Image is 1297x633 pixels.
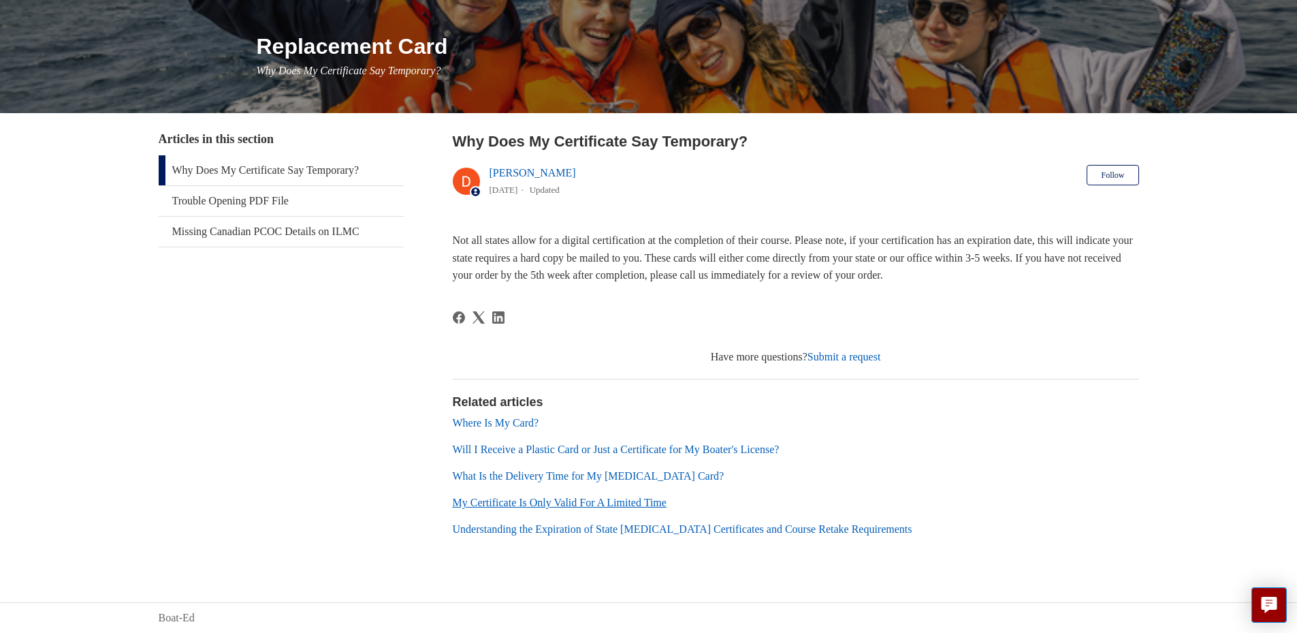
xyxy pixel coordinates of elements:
a: Understanding the Expiration of State [MEDICAL_DATA] Certificates and Course Retake Requirements [453,523,912,535]
a: My Certificate Is Only Valid For A Limited Time [453,497,667,508]
span: Articles in this section [159,132,274,146]
a: LinkedIn [492,311,505,324]
a: Submit a request [807,351,881,362]
span: Why Does My Certificate Say Temporary? [257,65,441,76]
button: Live chat [1251,587,1287,623]
button: Follow Article [1087,165,1138,185]
a: Missing Canadian PCOC Details on ILMC [159,217,404,247]
a: Where Is My Card? [453,417,539,429]
a: Boat-Ed [159,610,195,626]
svg: Share this page on LinkedIn [492,311,505,324]
svg: Share this page on Facebook [453,311,465,324]
h2: Related articles [453,393,1139,412]
time: 03/01/2024, 14:22 [490,185,518,195]
svg: Share this page on X Corp [473,311,485,324]
a: What Is the Delivery Time for My [MEDICAL_DATA] Card? [453,470,724,482]
a: Will I Receive a Plastic Card or Just a Certificate for My Boater's License? [453,444,780,455]
a: Why Does My Certificate Say Temporary? [159,155,404,185]
a: X Corp [473,311,485,324]
a: Trouble Opening PDF File [159,186,404,216]
li: Updated [530,185,560,195]
h1: Replacement Card [257,30,1139,63]
span: Not all states allow for a digital certification at the completion of their course. Please note, ... [453,234,1133,281]
a: [PERSON_NAME] [490,167,576,179]
div: Have more questions? [453,349,1139,365]
a: Facebook [453,311,465,324]
h2: Why Does My Certificate Say Temporary? [453,130,1139,153]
